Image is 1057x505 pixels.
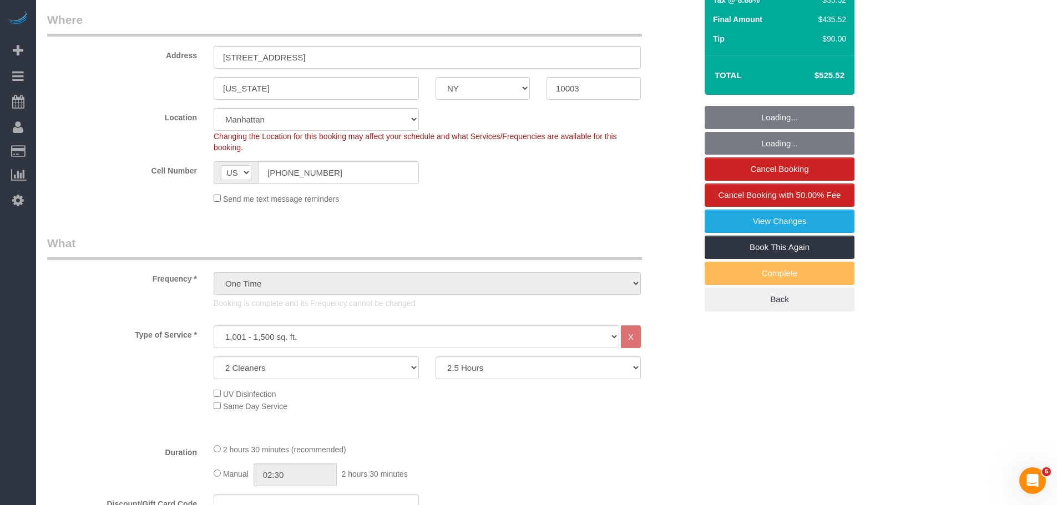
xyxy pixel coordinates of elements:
a: Cancel Booking [705,157,854,181]
a: Back [705,288,854,311]
label: Type of Service * [39,325,205,340]
label: Location [39,108,205,123]
p: Booking is complete and its Frequency cannot be changed [214,298,641,309]
span: 6 [1042,467,1051,476]
label: Address [39,46,205,61]
span: Cancel Booking with 50.00% Fee [719,190,841,200]
div: $90.00 [814,33,846,44]
div: $435.52 [814,14,846,25]
span: UV Disinfection [223,390,276,399]
legend: What [47,235,642,260]
a: Book This Again [705,236,854,259]
label: Tip [713,33,725,44]
label: Duration [39,443,205,458]
h4: $525.52 [781,71,844,80]
img: Automaid Logo [7,11,29,27]
span: Manual [223,470,249,478]
input: Cell Number [258,161,419,184]
legend: Where [47,12,642,37]
label: Final Amount [713,14,762,25]
span: Send me text message reminders [223,195,339,203]
span: Changing the Location for this booking may affect your schedule and what Services/Frequencies are... [214,132,617,152]
span: 2 hours 30 minutes (recommended) [223,445,346,454]
label: Cell Number [39,161,205,176]
span: 2 hours 30 minutes [342,470,408,478]
strong: Total [715,70,742,80]
input: City [214,77,419,100]
iframe: Intercom live chat [1019,467,1046,494]
input: Zip Code [547,77,641,100]
a: View Changes [705,210,854,233]
a: Cancel Booking with 50.00% Fee [705,183,854,207]
span: Same Day Service [223,402,287,411]
label: Frequency * [39,269,205,284]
